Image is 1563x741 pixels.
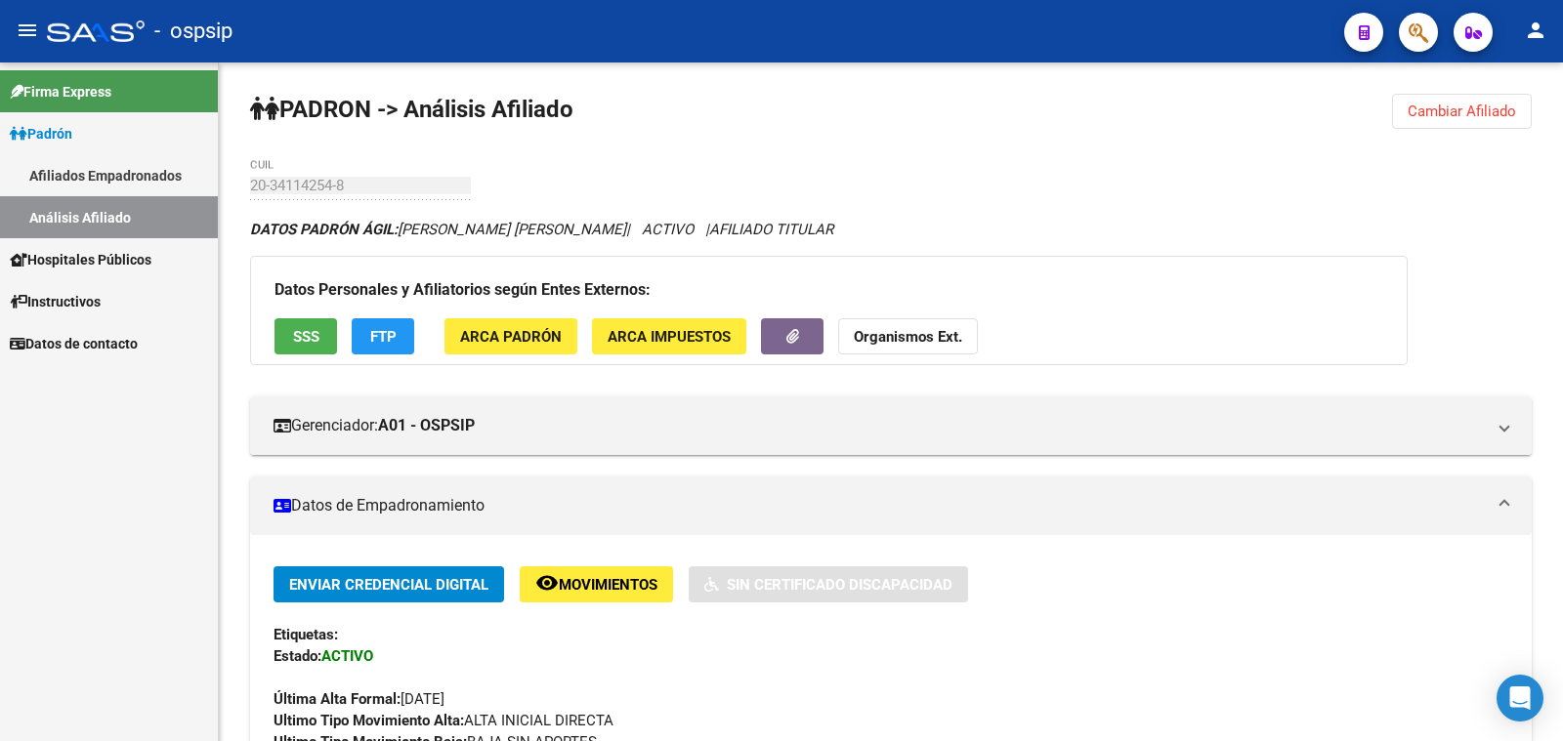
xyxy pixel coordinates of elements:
[608,328,731,346] span: ARCA Impuestos
[289,576,488,594] span: Enviar Credencial Digital
[352,318,414,354] button: FTP
[378,415,475,436] strong: A01 - OSPSIP
[154,10,232,53] span: - ospsip
[250,221,833,238] i: | ACTIVO |
[1408,103,1516,120] span: Cambiar Afiliado
[535,571,559,595] mat-icon: remove_red_eye
[250,221,626,238] span: [PERSON_NAME] [PERSON_NAME]
[520,566,673,602] button: Movimientos
[274,626,338,643] strong: Etiquetas:
[689,566,968,602] button: Sin Certificado Discapacidad
[444,318,577,354] button: ARCA Padrón
[274,690,444,708] span: [DATE]
[274,690,401,708] strong: Última Alta Formal:
[321,647,373,665] strong: ACTIVO
[293,328,319,346] span: SSS
[274,712,613,729] span: ALTA INICIAL DIRECTA
[274,495,1485,516] mat-panel-title: Datos de Empadronamiento
[1497,675,1543,721] div: Open Intercom Messenger
[275,318,337,354] button: SSS
[274,415,1485,436] mat-panel-title: Gerenciador:
[250,96,573,123] strong: PADRON -> Análisis Afiliado
[275,276,1383,304] h3: Datos Personales y Afiliatorios según Entes Externos:
[16,19,39,42] mat-icon: menu
[838,318,978,354] button: Organismos Ext.
[10,81,111,103] span: Firma Express
[10,249,151,270] span: Hospitales Públicos
[727,576,952,594] span: Sin Certificado Discapacidad
[460,328,562,346] span: ARCA Padrón
[274,712,464,729] strong: Ultimo Tipo Movimiento Alta:
[10,333,138,354] span: Datos de contacto
[274,647,321,665] strong: Estado:
[709,221,833,238] span: AFILIADO TITULAR
[250,396,1532,455] mat-expansion-panel-header: Gerenciador:A01 - OSPSIP
[370,328,397,346] span: FTP
[559,576,657,594] span: Movimientos
[250,221,398,238] strong: DATOS PADRÓN ÁGIL:
[592,318,746,354] button: ARCA Impuestos
[1524,19,1547,42] mat-icon: person
[854,328,962,346] strong: Organismos Ext.
[1392,94,1532,129] button: Cambiar Afiliado
[10,291,101,312] span: Instructivos
[274,566,504,602] button: Enviar Credencial Digital
[250,476,1532,535] mat-expansion-panel-header: Datos de Empadronamiento
[10,123,72,144] span: Padrón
